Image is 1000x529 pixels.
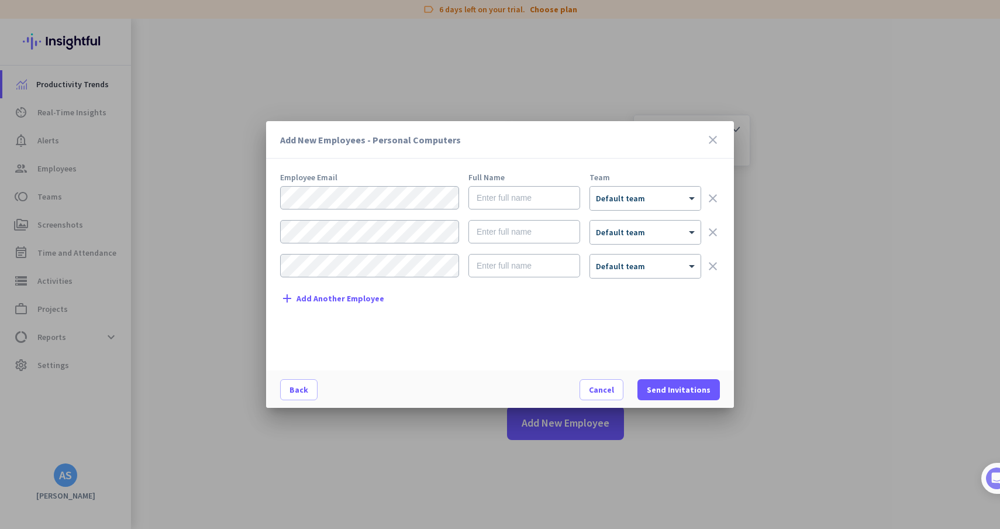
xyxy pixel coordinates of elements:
button: Send Invitations [637,379,720,400]
span: Back [289,384,308,396]
span: Send Invitations [647,384,711,396]
i: clear [706,259,720,273]
div: Team [589,173,701,181]
input: Enter full name [468,254,580,277]
i: clear [706,225,720,239]
div: Employee Email [280,173,459,181]
div: Full Name [468,173,580,181]
button: Cancel [580,379,623,400]
i: add [280,291,294,305]
input: Enter full name [468,220,580,243]
i: close [706,133,720,147]
i: clear [706,191,720,205]
span: Add Another Employee [296,294,384,303]
button: Back [280,379,318,400]
h3: Add New Employees - Personal Computers [280,135,706,145]
span: Cancel [589,384,614,396]
input: Enter full name [468,186,580,209]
